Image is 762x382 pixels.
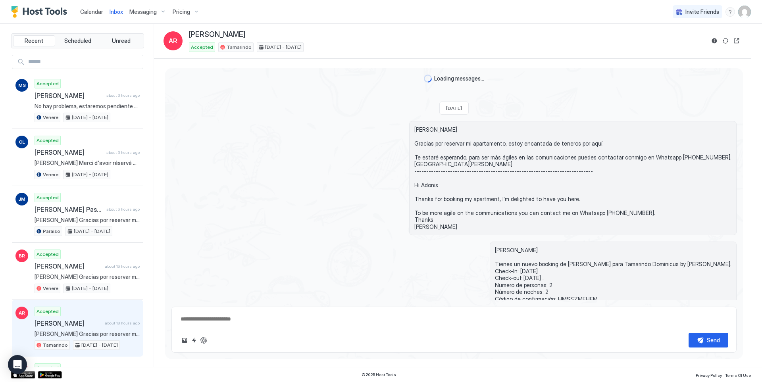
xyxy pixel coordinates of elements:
[414,126,731,230] span: [PERSON_NAME] Gracias por reservar mi apartamento, estoy encantada de teneros por aquí. Te estaré...
[35,103,140,110] span: No hay problema, estaremos pendiente a tu llegada
[19,252,25,259] span: BR
[495,247,731,344] span: [PERSON_NAME] Tienes un nuevo booking de [PERSON_NAME] para Tamarindo Dominicus by [PERSON_NAME]....
[35,205,103,213] span: [PERSON_NAME] Pastor [PERSON_NAME]
[721,36,730,46] button: Sync reservation
[19,138,25,146] span: CL
[11,371,35,378] a: App Store
[64,37,91,44] span: Scheduled
[227,44,252,51] span: Tamarindo
[685,8,719,15] span: Invite Friends
[37,80,59,87] span: Accepted
[689,333,728,347] button: Send
[434,75,484,82] span: Loading messages...
[105,264,140,269] span: about 16 hours ago
[265,44,302,51] span: [DATE] - [DATE]
[738,6,751,18] div: User profile
[43,171,58,178] span: Venere
[38,371,62,378] a: Google Play Store
[710,36,719,46] button: Reservation information
[35,273,140,280] span: [PERSON_NAME] Gracias por reservar mi apartamento, estoy encantada de teneros por aquí. Te estaré...
[180,336,189,345] button: Upload image
[696,370,722,379] a: Privacy Policy
[25,55,143,69] input: Input Field
[57,35,99,46] button: Scheduled
[43,228,60,235] span: Paraiso
[362,372,396,377] span: © 2025 Host Tools
[112,37,131,44] span: Unread
[80,8,103,16] a: Calendar
[35,148,103,156] span: [PERSON_NAME]
[37,194,59,201] span: Accepted
[110,8,123,16] a: Inbox
[19,309,25,317] span: AR
[35,217,140,224] span: [PERSON_NAME] Gracias por reservar mi apartamento, estoy encantada de teneros por aquí. Te estaré...
[446,105,462,111] span: [DATE]
[725,373,751,378] span: Terms Of Use
[74,228,110,235] span: [DATE] - [DATE]
[35,262,102,270] span: [PERSON_NAME]
[8,355,27,374] div: Open Intercom Messenger
[725,7,735,17] div: menu
[18,82,26,89] span: MS
[106,150,140,155] span: about 3 hours ago
[72,171,108,178] span: [DATE] - [DATE]
[11,6,71,18] a: Host Tools Logo
[100,35,142,46] button: Unread
[80,8,103,15] span: Calendar
[43,342,68,349] span: Tamarindo
[25,37,43,44] span: Recent
[81,342,118,349] span: [DATE] - [DATE]
[732,36,741,46] button: Open reservation
[35,92,103,100] span: [PERSON_NAME]
[199,336,208,345] button: ChatGPT Auto Reply
[189,30,245,39] span: [PERSON_NAME]
[106,207,140,212] span: about 6 hours ago
[72,114,108,121] span: [DATE] - [DATE]
[13,35,55,46] button: Recent
[35,319,102,327] span: [PERSON_NAME]
[129,8,157,15] span: Messaging
[110,8,123,15] span: Inbox
[106,93,140,98] span: about 3 hours ago
[696,373,722,378] span: Privacy Policy
[37,251,59,258] span: Accepted
[35,330,140,338] span: [PERSON_NAME] Gracias por reservar mi apartamento, estoy encantada de teneros por aquí. Te estaré...
[37,308,59,315] span: Accepted
[191,44,213,51] span: Accepted
[72,285,108,292] span: [DATE] - [DATE]
[35,159,140,167] span: [PERSON_NAME] Merci d'avoir réservé mon appartement, je suis ravi de vous avoir ici. Je vous atte...
[43,114,58,121] span: Venere
[169,36,177,46] span: AR
[105,321,140,326] span: about 18 hours ago
[43,285,58,292] span: Venere
[707,336,720,344] div: Send
[173,8,190,15] span: Pricing
[37,365,59,372] span: Accepted
[725,370,751,379] a: Terms Of Use
[11,33,144,48] div: tab-group
[189,336,199,345] button: Quick reply
[37,137,59,144] span: Accepted
[18,196,25,203] span: JM
[424,75,432,83] div: loading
